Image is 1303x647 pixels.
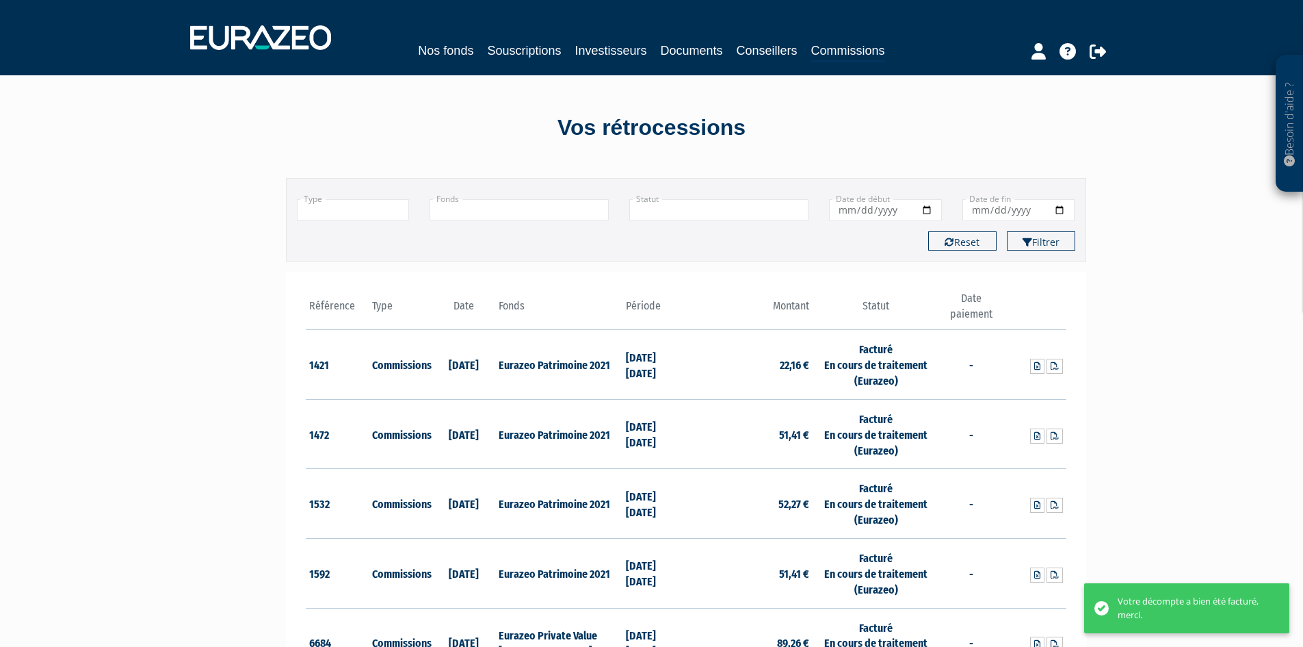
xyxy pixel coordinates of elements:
[813,291,939,330] th: Statut
[369,399,432,469] td: Commissions
[1118,595,1269,622] div: Votre décompte a bien été facturé, merci.
[432,399,496,469] td: [DATE]
[811,41,885,62] a: Commissions
[487,41,561,60] a: Souscriptions
[306,291,369,330] th: Référence
[495,399,622,469] td: Eurazeo Patrimoine 2021
[813,330,939,400] td: Facturé En cours de traitement (Eurazeo)
[939,538,1003,608] td: -
[813,538,939,608] td: Facturé En cours de traitement (Eurazeo)
[369,538,432,608] td: Commissions
[306,469,369,539] td: 1532
[190,25,331,50] img: 1732889491-logotype_eurazeo_blanc_rvb.png
[661,41,723,60] a: Documents
[495,291,622,330] th: Fonds
[1007,231,1075,251] button: Filtrer
[369,291,432,330] th: Type
[939,330,1003,400] td: -
[495,538,622,608] td: Eurazeo Patrimoine 2021
[369,469,432,539] td: Commissions
[622,291,686,330] th: Période
[262,112,1042,144] div: Vos rétrocessions
[686,291,813,330] th: Montant
[622,469,686,539] td: [DATE] [DATE]
[939,469,1003,539] td: -
[686,538,813,608] td: 51,41 €
[686,399,813,469] td: 51,41 €
[939,291,1003,330] th: Date paiement
[432,538,496,608] td: [DATE]
[813,469,939,539] td: Facturé En cours de traitement (Eurazeo)
[622,330,686,400] td: [DATE] [DATE]
[306,399,369,469] td: 1472
[686,469,813,539] td: 52,27 €
[1282,62,1298,186] p: Besoin d'aide ?
[495,469,622,539] td: Eurazeo Patrimoine 2021
[813,399,939,469] td: Facturé En cours de traitement (Eurazeo)
[306,330,369,400] td: 1421
[369,330,432,400] td: Commissions
[686,330,813,400] td: 22,16 €
[928,231,997,251] button: Reset
[495,330,622,400] td: Eurazeo Patrimoine 2021
[622,399,686,469] td: [DATE] [DATE]
[432,469,496,539] td: [DATE]
[418,41,473,60] a: Nos fonds
[432,330,496,400] td: [DATE]
[432,291,496,330] th: Date
[622,538,686,608] td: [DATE] [DATE]
[306,538,369,608] td: 1592
[575,41,646,60] a: Investisseurs
[939,399,1003,469] td: -
[737,41,798,60] a: Conseillers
